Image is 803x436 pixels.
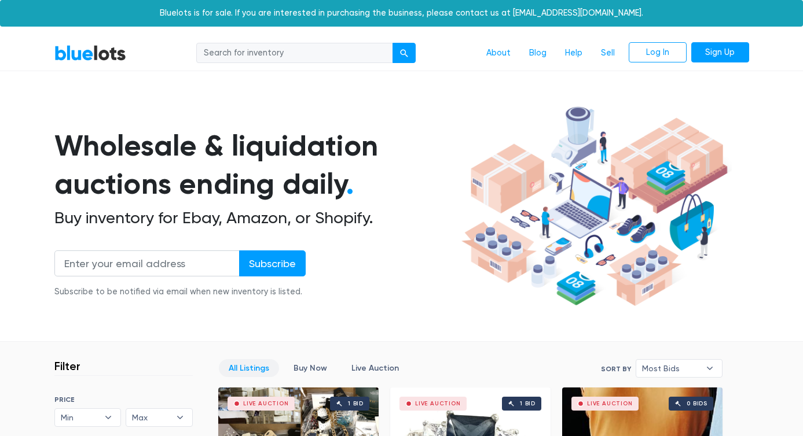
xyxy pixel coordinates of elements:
a: All Listings [219,359,279,377]
span: Most Bids [642,360,700,377]
input: Subscribe [239,250,306,276]
span: . [346,167,354,201]
a: Live Auction [342,359,409,377]
div: 0 bids [687,401,707,407]
img: hero-ee84e7d0318cb26816c560f6b4441b76977f77a177738b4e94f68c95b2b83dbb.png [457,101,732,312]
h2: Buy inventory for Ebay, Amazon, or Shopify. [54,208,457,228]
b: ▾ [698,360,722,377]
h3: Filter [54,359,80,373]
a: Sell [592,42,624,64]
span: Min [61,409,99,426]
a: Blog [520,42,556,64]
b: ▾ [168,409,192,426]
div: Live Auction [243,401,289,407]
div: 1 bid [348,401,364,407]
div: Live Auction [415,401,461,407]
div: Subscribe to be notified via email when new inventory is listed. [54,286,306,298]
b: ▾ [96,409,120,426]
input: Search for inventory [196,43,393,64]
a: Buy Now [284,359,337,377]
a: Log In [629,42,687,63]
label: Sort By [601,364,631,374]
a: Help [556,42,592,64]
a: BlueLots [54,45,126,61]
input: Enter your email address [54,250,240,276]
h1: Wholesale & liquidation auctions ending daily [54,127,457,204]
div: Live Auction [587,401,633,407]
div: 1 bid [520,401,536,407]
a: Sign Up [691,42,749,63]
a: About [477,42,520,64]
span: Max [132,409,170,426]
h6: PRICE [54,396,193,404]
